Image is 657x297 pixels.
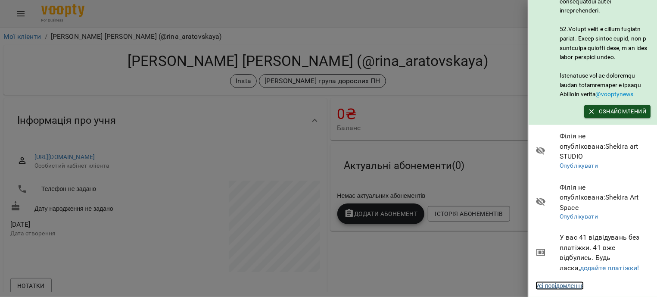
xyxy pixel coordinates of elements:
[588,107,646,116] span: Ознайомлений
[560,182,651,213] span: Філія не опублікована : Shekira Art Space
[584,105,651,118] button: Ознайомлений
[560,131,651,162] span: Філія не опублікована : Shekira art STUDIO
[560,213,598,220] a: Опублікувати
[580,264,639,272] a: додайте платіжки!
[595,91,633,97] a: @vooptynews
[536,281,584,290] a: Усі повідомлення
[560,162,598,169] a: Опублікувати
[560,232,651,273] span: У вас 41 відвідувань без платіжки. 41 вже відбулись. Будь ласка,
